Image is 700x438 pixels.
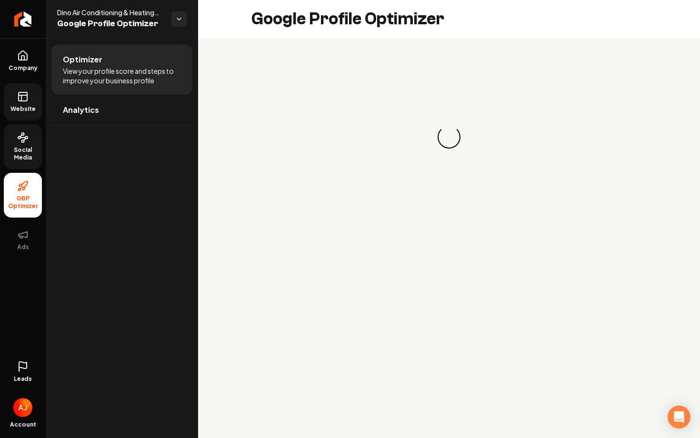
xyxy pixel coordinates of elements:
[63,104,99,116] span: Analytics
[14,375,32,383] span: Leads
[4,353,42,390] a: Leads
[10,421,36,428] span: Account
[4,42,42,80] a: Company
[13,394,32,417] button: Open user button
[57,17,164,30] span: Google Profile Optimizer
[63,54,102,65] span: Optimizer
[5,64,41,72] span: Company
[4,146,42,161] span: Social Media
[51,95,192,125] a: Analytics
[13,398,32,417] img: Austin Jellison
[4,221,42,259] button: Ads
[14,11,32,27] img: Rebolt Logo
[13,243,33,251] span: Ads
[251,10,444,29] h2: Google Profile Optimizer
[4,124,42,169] a: Social Media
[435,123,463,151] div: Loading
[4,83,42,120] a: Website
[7,105,40,113] span: Website
[63,66,181,85] span: View your profile score and steps to improve your business profile
[4,195,42,210] span: GBP Optimizer
[57,8,164,17] span: Dino Air Conditioning & Heating LLC
[668,406,690,428] div: Open Intercom Messenger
